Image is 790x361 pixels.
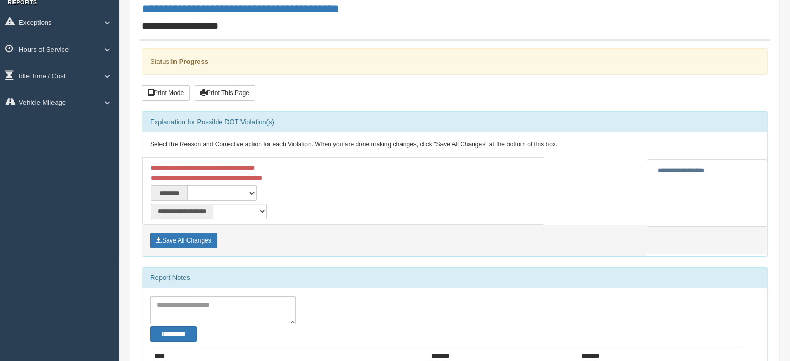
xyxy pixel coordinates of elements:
[142,132,767,157] div: Select the Reason and Corrective action for each Violation. When you are done making changes, cli...
[150,233,217,248] button: Save
[150,326,197,342] button: Change Filter Options
[195,85,255,101] button: Print This Page
[142,112,767,132] div: Explanation for Possible DOT Violation(s)
[142,268,767,288] div: Report Notes
[142,85,190,101] button: Print Mode
[171,58,208,65] strong: In Progress
[142,48,768,75] div: Status:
